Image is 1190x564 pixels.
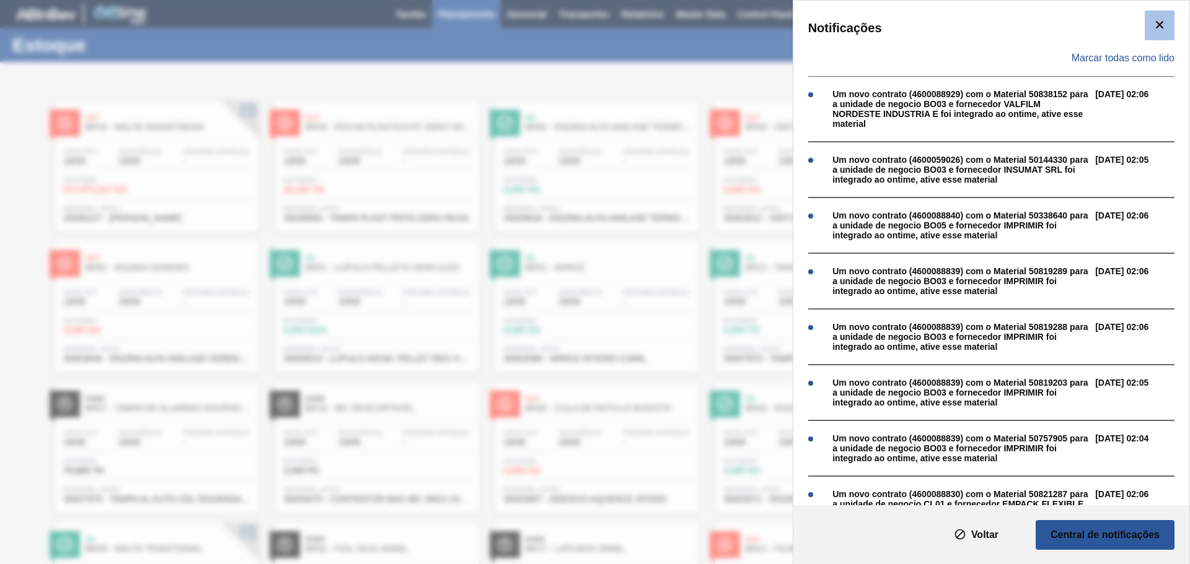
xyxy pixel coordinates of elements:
[1095,210,1187,240] span: [DATE] 02:06
[832,322,1089,352] div: Um novo contrato (4600088839) com o Material 50819288 para a unidade de negocio BO03 e fornecedor...
[832,155,1089,184] div: Um novo contrato (4600059026) com o Material 50144330 para a unidade de negocio BO03 e fornecedor...
[1095,89,1187,129] span: [DATE] 02:06
[832,89,1089,129] div: Um novo contrato (4600088929) com o Material 50838152 para a unidade de negocio BO03 e fornecedor...
[832,378,1089,407] div: Um novo contrato (4600088839) com o Material 50819203 para a unidade de negocio BO03 e fornecedor...
[832,433,1089,463] div: Um novo contrato (4600088839) com o Material 50757905 para a unidade de negocio BO03 e fornecedor...
[1095,322,1187,352] span: [DATE] 02:06
[1095,433,1187,463] span: [DATE] 02:04
[832,210,1089,240] div: Um novo contrato (4600088840) com o Material 50338640 para a unidade de negocio BO05 e fornecedor...
[1095,155,1187,184] span: [DATE] 02:05
[1072,53,1175,64] span: Marcar todas como lido
[832,489,1089,519] div: Um novo contrato (4600088830) com o Material 50821287 para a unidade de negocio CL01 e fornecedor...
[1095,489,1187,519] span: [DATE] 02:06
[1095,378,1187,407] span: [DATE] 02:05
[832,266,1089,296] div: Um novo contrato (4600088839) com o Material 50819289 para a unidade de negocio BO03 e fornecedor...
[1095,266,1187,296] span: [DATE] 02:06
